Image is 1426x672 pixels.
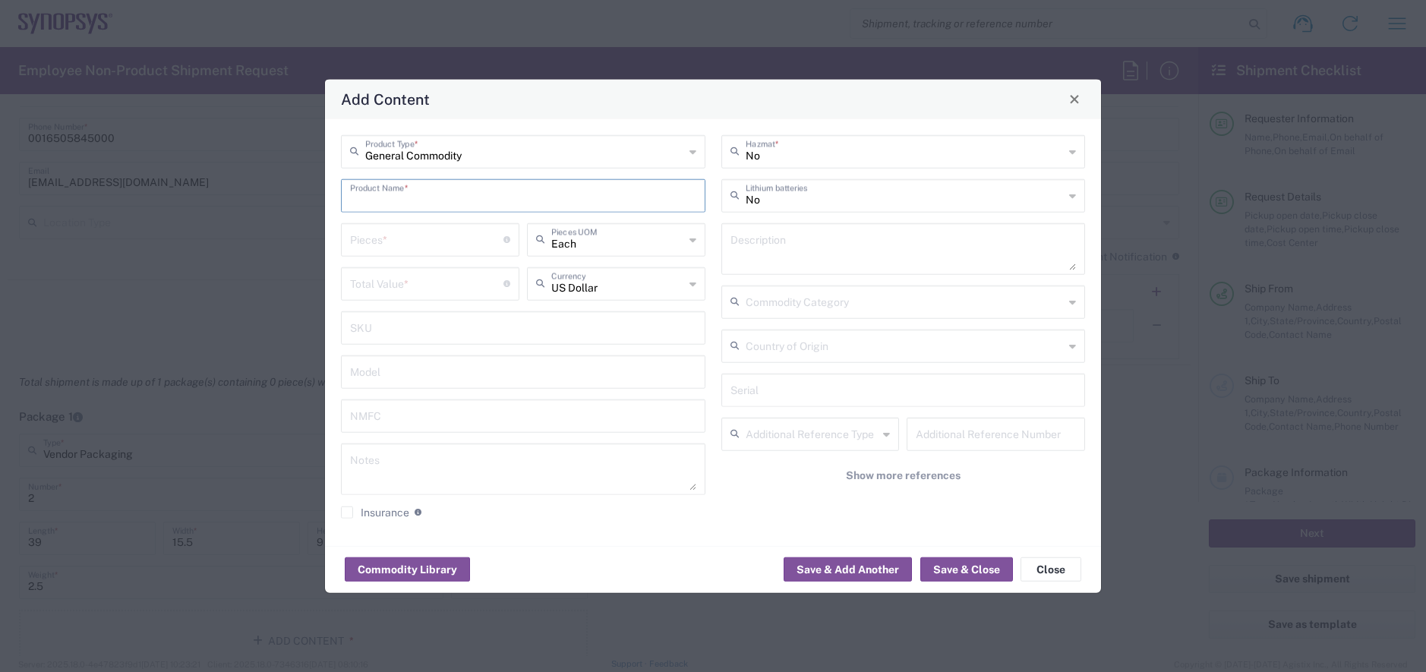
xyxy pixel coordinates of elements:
label: Insurance [341,506,409,518]
h4: Add Content [341,88,430,110]
button: Commodity Library [345,557,470,582]
button: Save & Close [920,557,1013,582]
button: Close [1021,557,1081,582]
button: Close [1064,88,1085,109]
span: Show more references [846,468,961,482]
button: Save & Add Another [784,557,912,582]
